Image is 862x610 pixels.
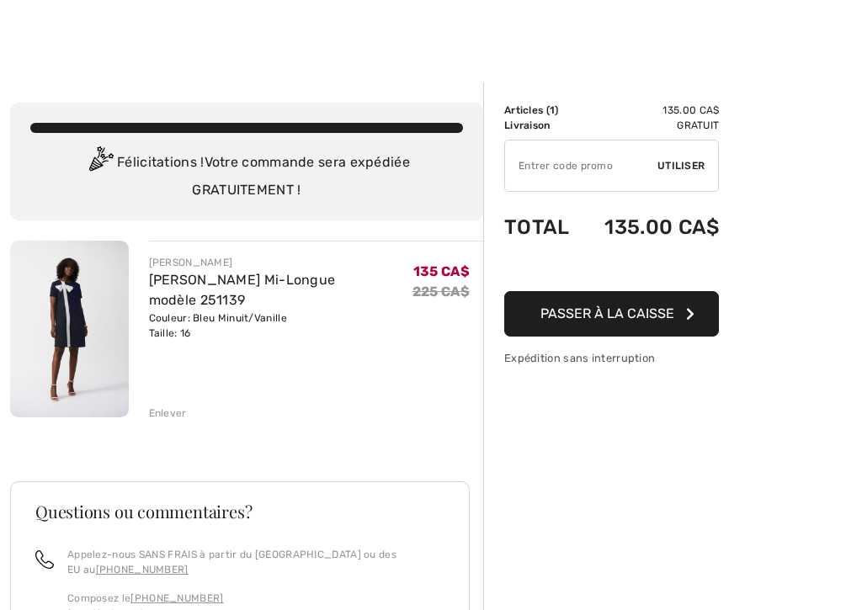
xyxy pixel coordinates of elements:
iframe: PayPal [504,256,719,285]
s: 225 CA$ [412,284,470,300]
div: Couleur: Bleu Minuit/Vanille Taille: 16 [149,310,412,341]
div: Félicitations ! Votre commande sera expédiée GRATUITEMENT ! [30,146,463,200]
div: Expédition sans interruption [504,350,719,366]
td: Articles ( ) [504,103,583,118]
p: Appelez-nous SANS FRAIS à partir du [GEOGRAPHIC_DATA] ou des EU au [67,547,444,577]
a: [PHONE_NUMBER] [96,564,189,576]
span: 135 CA$ [413,263,470,279]
a: [PERSON_NAME] Mi-Longue modèle 251139 [149,272,336,308]
div: Enlever [149,406,187,421]
td: Total [504,199,583,256]
span: Passer à la caisse [540,305,674,321]
h3: Questions ou commentaires? [35,503,444,520]
td: 135.00 CA$ [583,199,720,256]
img: Congratulation2.svg [83,146,117,180]
td: 135.00 CA$ [583,103,720,118]
img: Robe Droite Mi-Longue modèle 251139 [10,241,129,417]
span: 1 [550,104,555,116]
div: [PERSON_NAME] [149,255,412,270]
td: Livraison [504,118,583,133]
span: Utiliser [657,158,705,173]
input: Code promo [505,141,657,191]
button: Passer à la caisse [504,291,719,337]
img: call [35,550,54,569]
td: Gratuit [583,118,720,133]
a: [PHONE_NUMBER] [130,592,223,604]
